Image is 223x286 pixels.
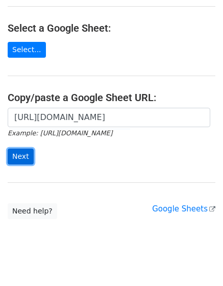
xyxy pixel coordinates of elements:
[8,108,210,127] input: Paste your Google Sheet URL here
[8,129,112,137] small: Example: [URL][DOMAIN_NAME]
[172,237,223,286] iframe: Chat Widget
[8,149,34,164] input: Next
[8,42,46,58] a: Select...
[8,22,215,34] h4: Select a Google Sheet:
[8,91,215,104] h4: Copy/paste a Google Sheet URL:
[152,204,215,213] a: Google Sheets
[8,203,57,219] a: Need help?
